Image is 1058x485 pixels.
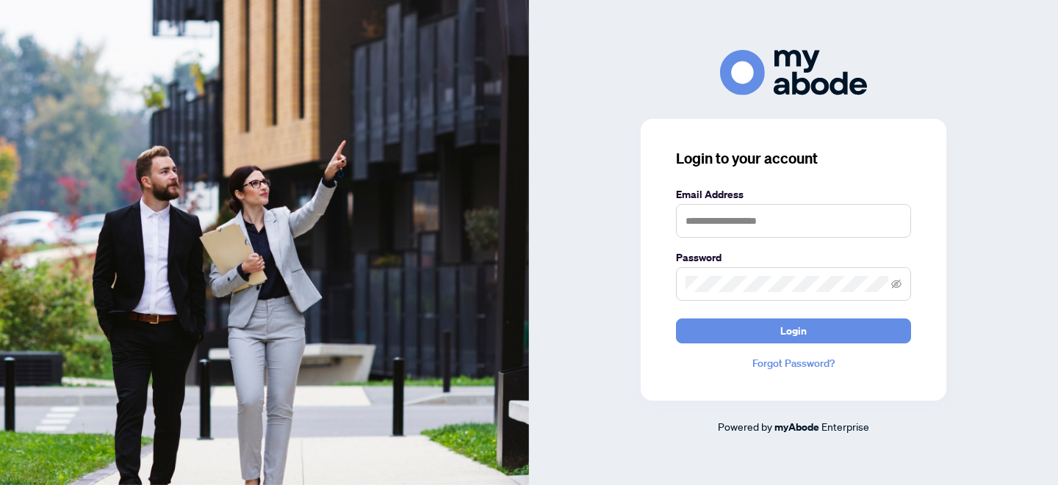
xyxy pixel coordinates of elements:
[821,420,869,433] span: Enterprise
[676,249,911,266] label: Password
[676,355,911,371] a: Forgot Password?
[780,319,807,343] span: Login
[676,318,911,343] button: Login
[891,279,902,289] span: eye-invisible
[676,148,911,169] h3: Login to your account
[774,419,819,435] a: myAbode
[676,186,911,203] label: Email Address
[718,420,772,433] span: Powered by
[720,50,867,95] img: ma-logo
